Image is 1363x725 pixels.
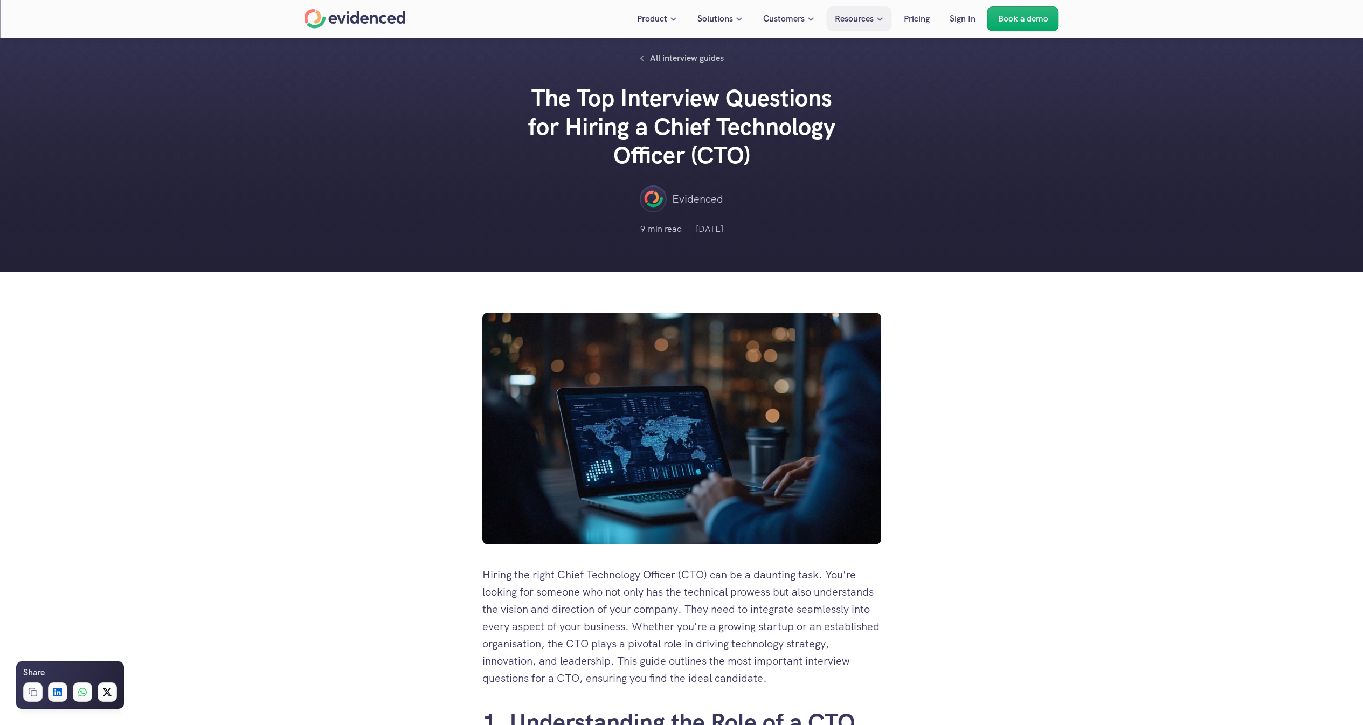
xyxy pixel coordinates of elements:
[904,12,930,26] p: Pricing
[305,9,406,29] a: Home
[520,84,843,169] h2: The Top Interview Questions for Hiring a Chief Technology Officer (CTO)
[640,185,667,212] img: ""
[634,49,730,68] a: All interview guides
[637,12,667,26] p: Product
[696,222,723,236] p: [DATE]
[896,6,938,31] a: Pricing
[672,190,723,208] p: Evidenced
[650,51,724,65] p: All interview guides
[482,313,881,544] img: CTO managing infrastructure on a laptop
[697,12,733,26] p: Solutions
[950,12,975,26] p: Sign In
[835,12,874,26] p: Resources
[763,12,805,26] p: Customers
[648,222,682,236] p: min read
[688,222,690,236] p: |
[998,12,1048,26] p: Book a demo
[482,566,881,687] p: Hiring the right Chief Technology Officer (CTO) can be a daunting task. You're looking for someon...
[23,666,45,680] h6: Share
[987,6,1059,31] a: Book a demo
[640,222,645,236] p: 9
[942,6,984,31] a: Sign In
